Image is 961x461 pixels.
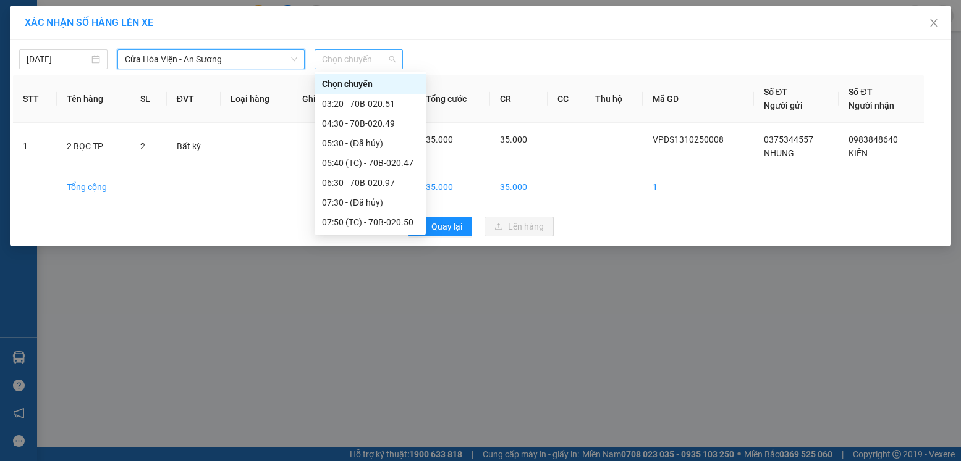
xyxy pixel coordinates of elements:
[322,77,418,91] div: Chọn chuyến
[4,89,75,97] span: In ngày:
[322,117,418,130] div: 04:30 - 70B-020.49
[490,75,548,123] th: CR
[13,75,57,123] th: STT
[764,87,787,97] span: Số ĐT
[849,148,868,158] span: KIÊN
[322,176,418,189] div: 06:30 - 70B-020.97
[167,123,221,170] td: Bất kỳ
[431,220,462,233] span: Quay lại
[643,75,754,123] th: Mã GD
[140,141,145,151] span: 2
[167,75,221,123] th: ĐVT
[416,75,490,123] th: Tổng cước
[322,136,418,150] div: 05:30 - (Đã hủy)
[98,55,151,62] span: Hotline: 19001152
[849,101,894,110] span: Người nhận
[322,215,418,229] div: 07:50 (TC) - 70B-020.50
[221,75,292,123] th: Loại hàng
[62,78,130,88] span: VPDS1310250008
[33,67,151,77] span: -----------------------------------------
[485,217,554,236] button: uploadLên hàng
[490,170,548,204] td: 35.000
[408,217,472,236] button: rollbackQuay lại
[13,123,57,170] td: 1
[4,7,59,62] img: logo
[290,56,298,63] span: down
[98,37,170,52] span: 01 Võ Văn Truyện, KP.1, Phường 2
[500,135,527,144] span: 35.000
[322,97,418,110] div: 03:20 - 70B-020.51
[322,50,396,69] span: Chọn chuyến
[416,170,490,204] td: 35.000
[929,18,939,28] span: close
[764,148,794,158] span: NHUNG
[4,80,130,87] span: [PERSON_NAME]:
[917,6,951,41] button: Close
[585,75,643,123] th: Thu hộ
[130,75,167,123] th: SL
[764,101,803,110] span: Người gửi
[98,7,169,17] strong: ĐỒNG PHƯỚC
[125,50,297,69] span: Cửa Hòa Viện - An Sương
[849,135,898,144] span: 0983848640
[57,123,130,170] td: 2 BỌC TP
[322,156,418,170] div: 05:40 (TC) - 70B-020.47
[27,52,89,66] input: 13/10/2025
[27,89,75,97] span: 13:03:28 [DATE]
[643,170,754,204] td: 1
[57,75,130,123] th: Tên hàng
[98,20,166,35] span: Bến xe [GEOGRAPHIC_DATA]
[426,135,453,144] span: 35.000
[548,75,585,123] th: CC
[849,87,872,97] span: Số ĐT
[322,196,418,209] div: 07:30 - (Đã hủy)
[315,74,426,94] div: Chọn chuyến
[764,135,813,144] span: 0375344557
[25,17,153,28] span: XÁC NHẬN SỐ HÀNG LÊN XE
[653,135,724,144] span: VPDS1310250008
[292,75,353,123] th: Ghi chú
[57,170,130,204] td: Tổng cộng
